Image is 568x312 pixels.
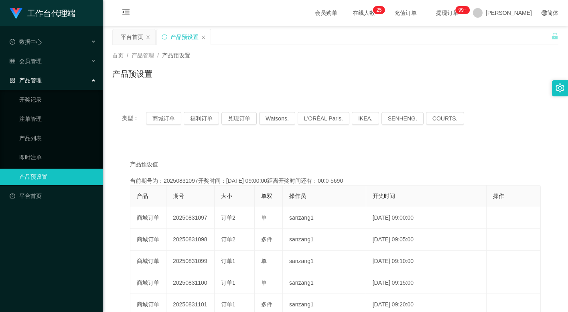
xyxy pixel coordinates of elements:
i: 图标: global [542,10,547,16]
i: 图标: close [201,35,206,40]
span: 产品管理 [132,52,154,59]
span: 提现订单 [432,10,463,16]
td: 商城订单 [130,251,166,272]
span: 产品预设值 [130,160,158,169]
td: 20250831098 [166,229,215,251]
span: 单 [261,214,267,221]
td: sanzang1 [283,207,366,229]
button: Watsons. [259,112,295,125]
a: 产品列表 [19,130,96,146]
p: 2 [376,6,379,14]
td: [DATE] 09:10:00 [366,251,487,272]
i: 图标: setting [556,84,564,92]
td: 商城订单 [130,272,166,294]
span: 类型： [122,112,146,125]
span: 订单2 [221,236,235,243]
span: 操作 [493,193,504,199]
td: sanzang1 [283,229,366,251]
i: 图标: unlock [551,33,558,40]
td: sanzang1 [283,251,366,272]
a: 产品预设置 [19,169,96,185]
a: 图标: dashboard平台首页 [10,188,96,204]
span: 产品预设置 [162,52,190,59]
i: 图标: check-circle-o [10,39,15,45]
a: 开奖记录 [19,92,96,108]
button: 商城订单 [146,112,181,125]
a: 工作台代理端 [10,10,75,16]
td: [DATE] 09:00:00 [366,207,487,229]
sup: 25 [373,6,385,14]
td: [DATE] 09:15:00 [366,272,487,294]
span: 充值订单 [390,10,421,16]
td: 20250831100 [166,272,215,294]
div: 产品预设置 [170,29,199,45]
span: 在线人数 [349,10,379,16]
span: 订单1 [221,258,235,264]
td: 20250831097 [166,207,215,229]
span: / [127,52,128,59]
h1: 产品预设置 [112,68,152,80]
button: 兑现订单 [221,112,257,125]
i: 图标: table [10,58,15,64]
span: 产品 [137,193,148,199]
span: 首页 [112,52,124,59]
span: / [157,52,159,59]
span: 操作员 [289,193,306,199]
td: [DATE] 09:05:00 [366,229,487,251]
button: 福利订单 [184,112,219,125]
button: IKEA. [352,112,379,125]
span: 期号 [173,193,184,199]
td: 20250831099 [166,251,215,272]
span: 数据中心 [10,39,42,45]
sup: 1025 [455,6,470,14]
div: 当前期号为：20250831097开奖时间：[DATE] 09:00:00距离开奖时间还有：00:0-5690 [130,177,541,185]
span: 单双 [261,193,272,199]
span: 开奖时间 [373,193,395,199]
h1: 工作台代理端 [27,0,75,26]
i: 图标: appstore-o [10,77,15,83]
a: 即时注单 [19,149,96,165]
span: 多件 [261,301,272,308]
span: 大小 [221,193,232,199]
td: 商城订单 [130,207,166,229]
span: 单 [261,258,267,264]
span: 订单1 [221,279,235,286]
span: 多件 [261,236,272,243]
p: 5 [379,6,382,14]
i: 图标: menu-fold [112,0,140,26]
td: sanzang1 [283,272,366,294]
a: 注单管理 [19,111,96,127]
span: 单 [261,279,267,286]
span: 订单1 [221,301,235,308]
td: 商城订单 [130,229,166,251]
div: 平台首页 [121,29,143,45]
button: L'ORÉAL Paris. [298,112,349,125]
i: 图标: close [146,35,150,40]
img: logo.9652507e.png [10,8,22,19]
span: 会员管理 [10,58,42,64]
span: 产品管理 [10,77,42,84]
button: COURTS. [426,112,464,125]
i: 图标: sync [162,34,167,40]
span: 订单2 [221,214,235,221]
button: SENHENG. [381,112,424,125]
